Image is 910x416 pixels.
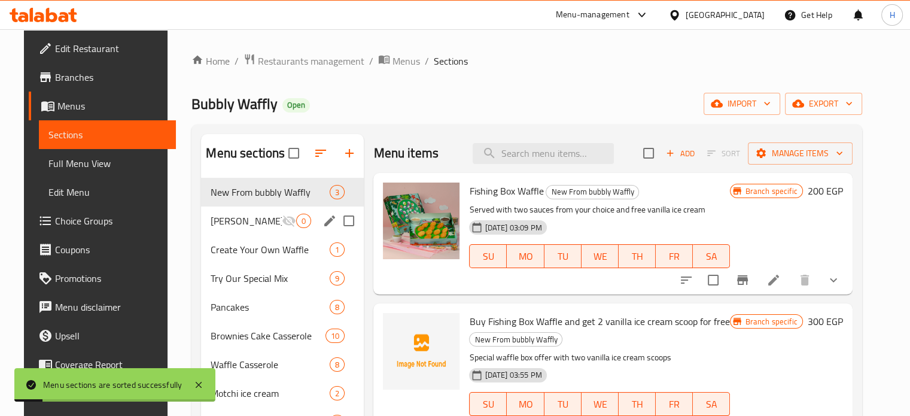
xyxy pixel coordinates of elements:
[373,144,439,162] h2: Menu items
[469,202,730,217] p: Served with two sauces from your choice and free vanilla ice cream
[582,392,619,416] button: WE
[469,182,543,200] span: Fishing Box Waffle
[757,146,843,161] span: Manage items
[469,244,507,268] button: SU
[43,378,182,391] div: Menu sections are sorted successfully
[656,392,693,416] button: FR
[704,93,780,115] button: import
[549,248,577,265] span: TU
[383,183,459,259] img: Fishing Box Waffle
[766,273,781,287] a: Edit menu item
[661,396,688,413] span: FR
[321,212,339,230] button: edit
[39,120,176,149] a: Sections
[698,248,725,265] span: SA
[693,244,730,268] button: SA
[544,244,582,268] button: TU
[826,273,841,287] svg: Show Choices
[586,396,614,413] span: WE
[330,302,344,313] span: 8
[369,54,373,68] li: /
[211,271,330,286] span: Try Our Special Mix
[330,388,344,399] span: 2
[55,70,166,84] span: Branches
[211,357,330,372] div: Waffle Casserole
[728,266,757,294] button: Branch-specific-item
[469,312,729,330] span: Buy Fishing Box Waffle and get 2 vanilla ice cream scoop for free
[211,329,325,343] span: Brownies Cake Casserole
[201,178,364,207] div: New From bubbly Waffly3
[29,207,176,235] a: Choice Groups
[282,100,310,110] span: Open
[795,96,853,111] span: export
[474,396,502,413] span: SU
[469,350,730,365] p: Special waffle box offer with two vanilla ice cream scoops
[636,141,661,166] span: Select section
[201,350,364,379] div: Waffle Casserole8
[201,321,364,350] div: Brownies Cake Casserole10
[785,93,862,115] button: export
[544,392,582,416] button: TU
[808,183,843,199] h6: 200 EGP
[623,248,651,265] span: TH
[48,156,166,171] span: Full Menu View
[582,244,619,268] button: WE
[512,248,539,265] span: MO
[546,185,639,199] div: New From bubbly Waffly
[330,357,345,372] div: items
[55,214,166,228] span: Choice Groups
[713,96,771,111] span: import
[808,313,843,330] h6: 300 EGP
[661,144,699,163] button: Add
[378,53,420,69] a: Menus
[29,321,176,350] a: Upsell
[39,149,176,178] a: Full Menu View
[434,54,468,68] span: Sections
[480,222,546,233] span: [DATE] 03:09 PM
[330,300,345,314] div: items
[201,293,364,321] div: Pancakes8
[191,90,278,117] span: Bubbly Waffly
[48,127,166,142] span: Sections
[48,185,166,199] span: Edit Menu
[474,248,502,265] span: SU
[330,242,345,257] div: items
[549,396,577,413] span: TU
[748,142,853,165] button: Manage items
[586,248,614,265] span: WE
[819,266,848,294] button: show more
[619,392,656,416] button: TH
[619,244,656,268] button: TH
[330,386,345,400] div: items
[740,186,802,197] span: Branch specific
[330,187,344,198] span: 3
[740,316,802,327] span: Branch specific
[326,330,344,342] span: 10
[244,53,364,69] a: Restaurants management
[201,379,364,408] div: Motchi ice cream2
[507,392,544,416] button: MO
[507,244,544,268] button: MO
[546,185,638,199] span: New From bubbly Waffly
[191,54,230,68] a: Home
[29,34,176,63] a: Edit Restaurant
[297,215,311,227] span: 0
[211,214,282,228] span: [PERSON_NAME]
[623,396,651,413] span: TH
[211,386,330,400] span: Motchi ice cream
[330,244,344,256] span: 1
[693,392,730,416] button: SA
[258,54,364,68] span: Restaurants management
[235,54,239,68] li: /
[55,271,166,286] span: Promotions
[699,144,748,163] span: Select section first
[211,242,330,257] span: Create Your Own Waffle
[672,266,701,294] button: sort-choices
[55,329,166,343] span: Upsell
[330,359,344,371] span: 8
[661,248,688,265] span: FR
[211,300,330,314] span: Pancakes
[211,185,330,199] span: New From bubbly Waffly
